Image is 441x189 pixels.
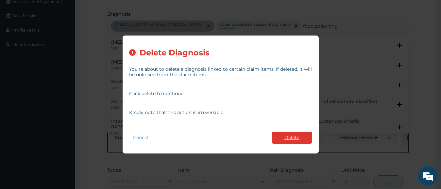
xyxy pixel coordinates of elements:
[129,91,312,96] p: Click delete to continue.
[140,49,210,57] h2: Delete Diagnosis
[38,54,90,120] span: We're online!
[3,123,125,145] textarea: Type your message and hit 'Enter'
[129,133,152,142] button: Cancel
[129,110,312,115] p: Kindly note that this action is irreversible.
[34,36,110,45] div: Chat with us now
[129,66,312,78] p: You're about to delete a diagnosis linked to certain claim items. If deleted, it will be unlinked...
[107,3,123,19] div: Minimize live chat window
[12,33,26,49] img: d_794563401_company_1708531726252_794563401
[272,132,312,144] button: Delete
